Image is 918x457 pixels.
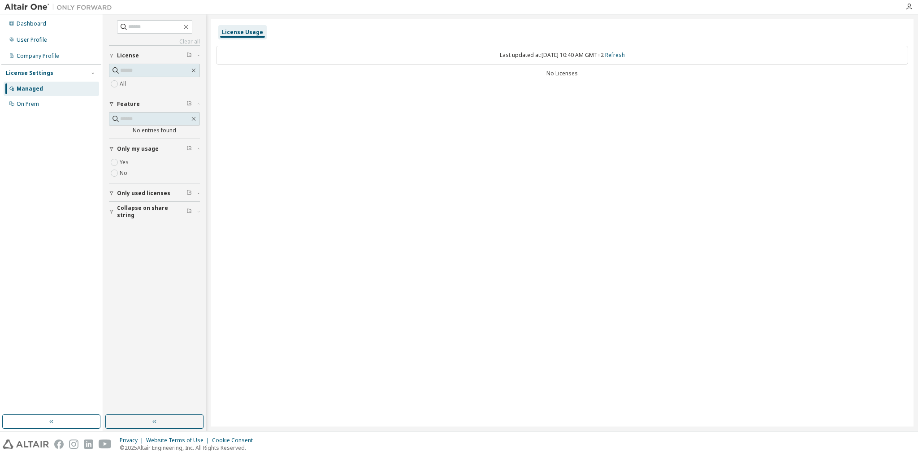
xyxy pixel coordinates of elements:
img: altair_logo.svg [3,440,49,449]
div: Privacy [120,437,146,444]
p: © 2025 Altair Engineering, Inc. All Rights Reserved. [120,444,258,452]
button: License [109,46,200,65]
button: Only used licenses [109,183,200,203]
div: License Settings [6,70,53,77]
a: Refresh [605,51,625,59]
div: Website Terms of Use [146,437,212,444]
div: Last updated at: [DATE] 10:40 AM GMT+2 [216,46,908,65]
div: No Licenses [216,70,908,77]
span: Feature [117,100,140,108]
div: License Usage [222,29,263,36]
span: Clear filter [186,208,192,215]
label: Yes [120,157,130,168]
span: Clear filter [186,190,192,197]
img: linkedin.svg [84,440,93,449]
button: Only my usage [109,139,200,159]
div: Cookie Consent [212,437,258,444]
span: Only used licenses [117,190,170,197]
label: No [120,168,129,178]
span: License [117,52,139,59]
span: Clear filter [186,100,192,108]
span: Collapse on share string [117,205,186,219]
img: facebook.svg [54,440,64,449]
img: youtube.svg [99,440,112,449]
span: Clear filter [186,145,192,152]
span: Only my usage [117,145,159,152]
div: On Prem [17,100,39,108]
div: Company Profile [17,52,59,60]
div: User Profile [17,36,47,44]
img: instagram.svg [69,440,78,449]
a: Clear all [109,38,200,45]
div: Managed [17,85,43,92]
button: Feature [109,94,200,114]
div: Dashboard [17,20,46,27]
label: All [120,78,128,89]
div: No entries found [109,127,200,134]
span: Clear filter [186,52,192,59]
button: Collapse on share string [109,202,200,222]
img: Altair One [4,3,117,12]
